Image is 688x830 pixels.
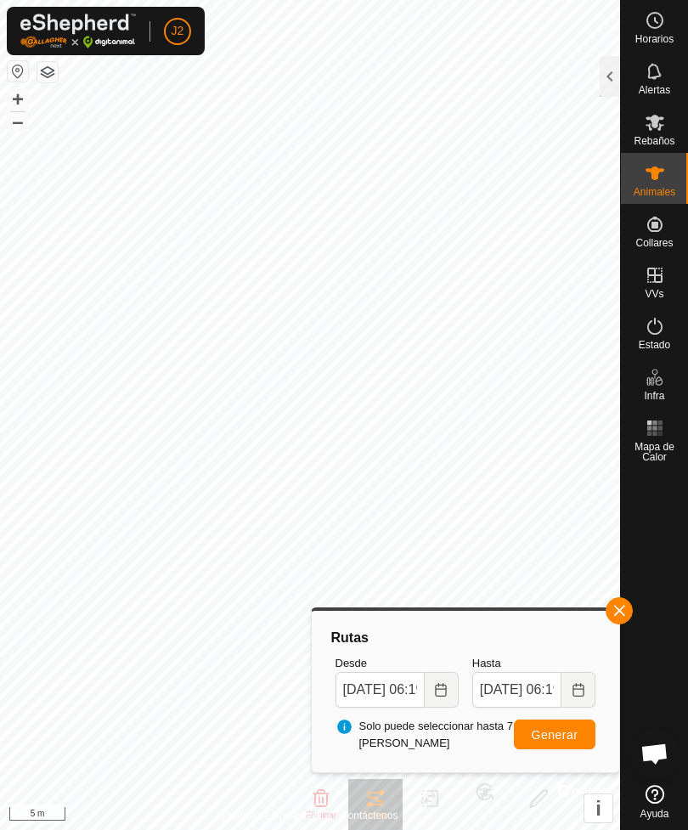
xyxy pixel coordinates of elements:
[20,14,136,48] img: Logo Gallagher
[629,728,680,779] a: Chat abierto
[223,808,320,823] a: Política de Privacidad
[584,794,612,822] button: i
[472,655,595,672] label: Hasta
[329,628,603,648] div: Rutas
[635,238,673,248] span: Collares
[8,61,28,82] button: Restablecer Mapa
[8,89,28,110] button: +
[425,672,459,708] button: Choose Date
[8,111,28,132] button: –
[621,778,688,826] a: Ayuda
[514,720,595,749] button: Generar
[561,672,595,708] button: Choose Date
[37,62,58,82] button: Capas del Mapa
[634,136,674,146] span: Rebaños
[341,808,398,823] a: Contáctenos
[635,34,674,44] span: Horarios
[639,85,670,95] span: Alertas
[639,340,670,350] span: Estado
[595,797,601,820] span: i
[640,809,669,819] span: Ayuda
[634,187,675,197] span: Animales
[644,391,664,401] span: Infra
[625,442,684,462] span: Mapa de Calor
[336,655,459,672] label: Desde
[172,22,184,40] span: J2
[532,728,578,742] span: Generar
[336,718,515,751] span: Solo puede seleccionar hasta 7 [PERSON_NAME]
[645,289,663,299] span: VVs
